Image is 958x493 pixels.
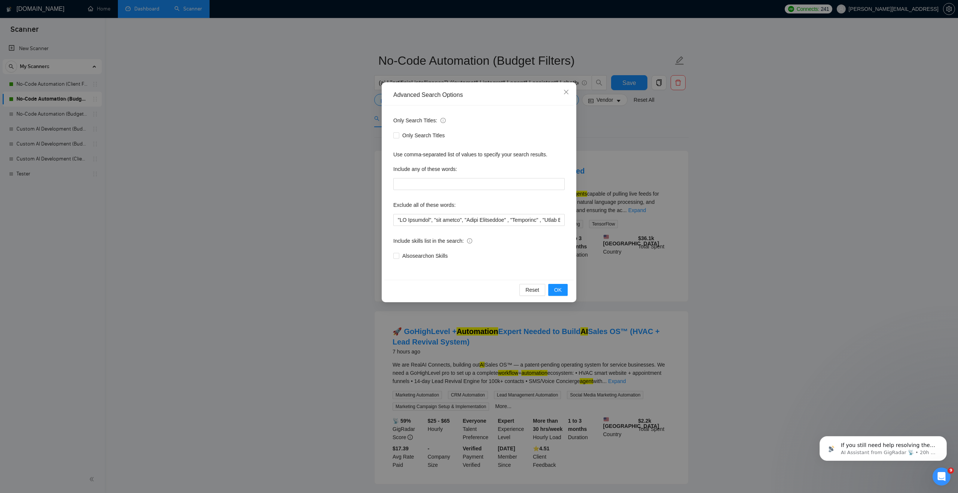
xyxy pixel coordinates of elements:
[440,118,446,123] span: info-circle
[393,116,446,125] span: Only Search Titles:
[808,420,958,473] iframe: Intercom notifications message
[399,131,448,140] span: Only Search Titles
[393,199,456,211] label: Exclude all of these words:
[525,286,539,294] span: Reset
[393,91,565,99] div: Advanced Search Options
[548,284,568,296] button: OK
[393,163,457,175] label: Include any of these words:
[393,150,565,159] div: Use comma-separated list of values to specify your search results.
[556,82,576,102] button: Close
[948,468,954,474] span: 9
[933,468,951,486] iframe: Intercom live chat
[519,284,545,296] button: Reset
[563,89,569,95] span: close
[467,238,472,244] span: info-circle
[393,237,472,245] span: Include skills list in the search:
[399,252,451,260] span: Also search on Skills
[554,286,562,294] span: OK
